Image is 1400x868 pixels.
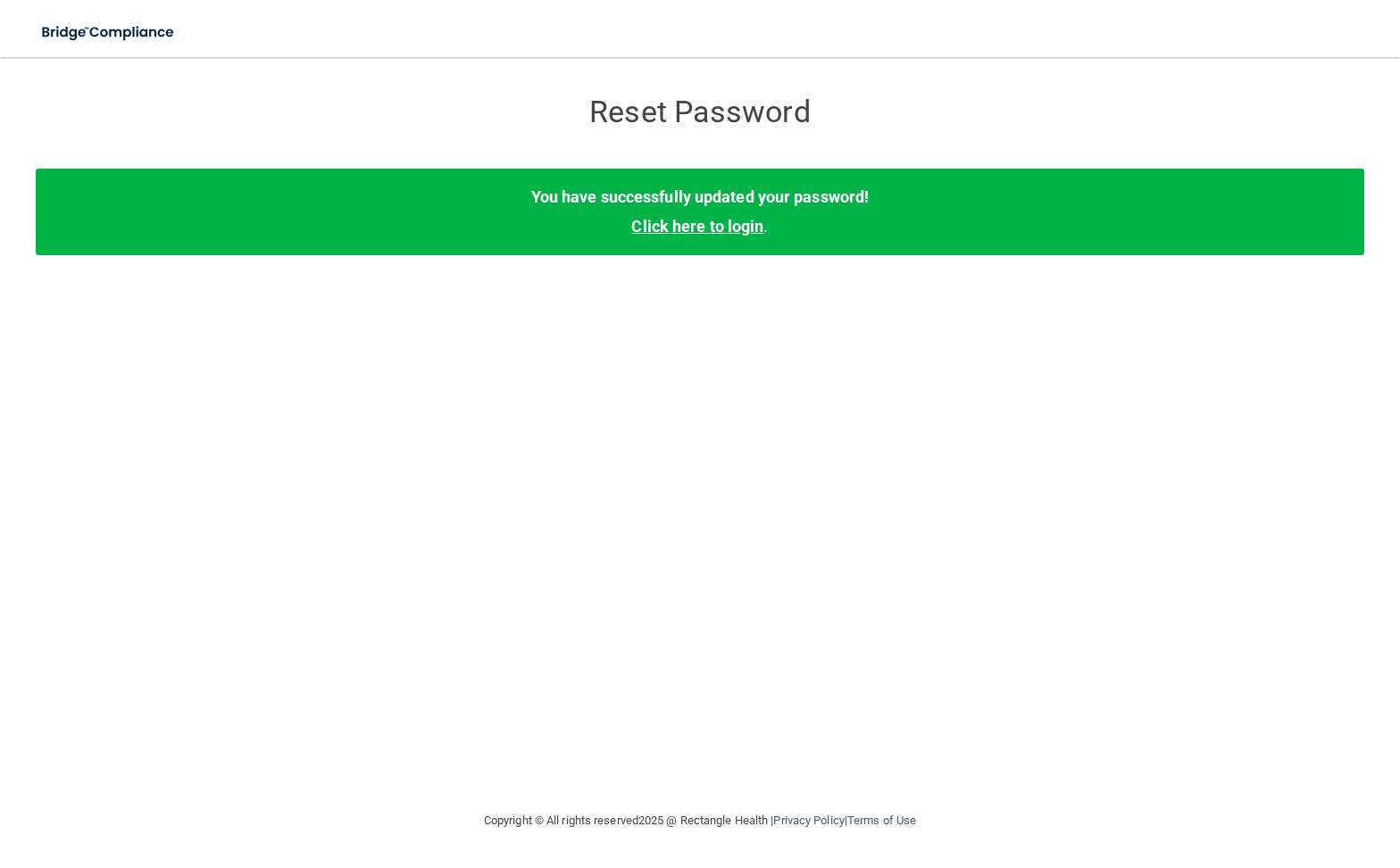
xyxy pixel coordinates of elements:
div: . [36,169,1364,254]
div: Copyright © All rights reserved 2025 @ Rectangle Health | | [374,792,1026,849]
a: Click here to login [631,217,763,236]
a: Privacy Policy [773,814,844,827]
h3: Reset Password [374,95,1026,128]
b: You have successfully updated your password! [531,187,869,206]
img: bridge_compliance_login_screen.278c3ca4.svg [27,14,191,51]
a: Terms of Use [847,814,916,827]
